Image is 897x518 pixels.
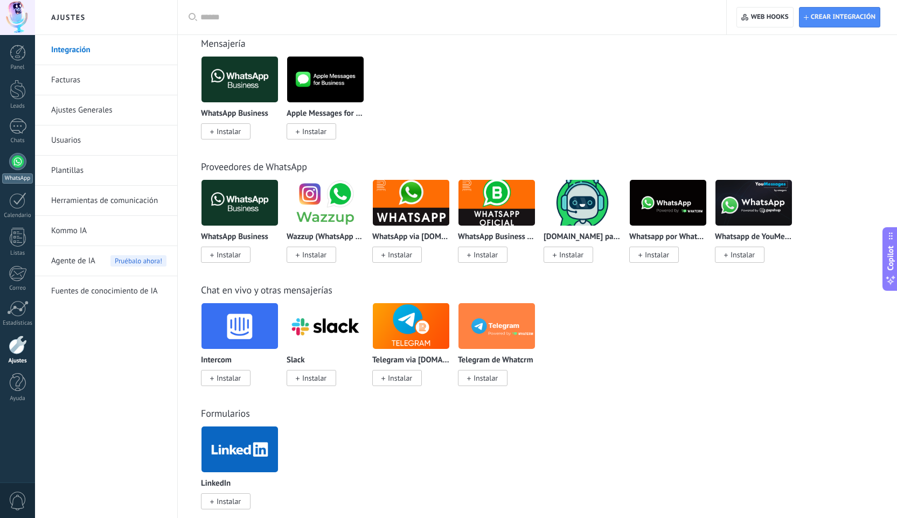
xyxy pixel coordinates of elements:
div: Intercom [201,303,287,399]
li: Integración [35,35,177,65]
div: Listas [2,250,33,257]
p: Whatsapp por Whatcrm y Telphin [629,233,707,242]
div: Apple Messages for Business [287,56,372,152]
span: Instalar [645,250,669,260]
a: Mensajería [201,37,246,50]
img: logo_main.png [287,300,364,352]
p: WhatsApp via [DOMAIN_NAME] [372,233,450,242]
img: logo_main.png [544,177,621,229]
span: Instalar [217,250,241,260]
p: LinkedIn [201,479,231,488]
div: WhatsApp [2,173,33,184]
span: Crear integración [811,13,875,22]
img: logo_main.png [201,177,278,229]
a: Chat en vivo y otras mensajerías [201,284,332,296]
p: WhatsApp Business [201,233,268,242]
button: Crear integración [799,7,880,27]
a: Fuentes de conocimiento de IA [51,276,166,306]
img: logo_main.png [201,300,278,352]
div: Calendario [2,212,33,219]
button: Web hooks [736,7,793,27]
div: Panel [2,64,33,71]
li: Plantillas [35,156,177,186]
span: Instalar [302,373,326,383]
p: Whatsapp de YouMessages [715,233,792,242]
p: [DOMAIN_NAME] para WhatsApp [544,233,621,242]
p: Slack [287,356,305,365]
span: Instalar [388,250,412,260]
div: Telegram de Whatcrm [458,303,544,399]
div: Telegram via Radist.Online [372,303,458,399]
p: WhatsApp Business [201,109,268,118]
div: Ajustes [2,358,33,365]
div: Ayuda [2,395,33,402]
img: logo_main.png [287,177,364,229]
p: WhatsApp Business API ([GEOGRAPHIC_DATA]) via [DOMAIN_NAME] [458,233,536,242]
div: WhatsApp Business API (WABA) via Radist.Online [458,179,544,276]
span: Instalar [217,496,241,506]
span: Instalar [474,250,498,260]
span: Instalar [302,127,326,136]
div: Chats [2,137,33,144]
img: logo_main.png [630,177,706,229]
img: logo_main.png [458,300,535,352]
img: logo_main.png [201,423,278,475]
li: Herramientas de comunicación [35,186,177,216]
a: Integración [51,35,166,65]
p: Telegram de Whatcrm [458,356,533,365]
p: Intercom [201,356,232,365]
a: Ajustes Generales [51,95,166,125]
li: Agente de IA [35,246,177,276]
span: Instalar [388,373,412,383]
div: ChatArchitect.com para WhatsApp [544,179,629,276]
li: Usuarios [35,125,177,156]
a: Kommo IA [51,216,166,246]
img: logo_main.png [201,53,278,106]
span: Instalar [731,250,755,260]
span: Pruébalo ahora! [110,255,166,267]
a: Herramientas de comunicación [51,186,166,216]
div: Slack [287,303,372,399]
span: Instalar [217,373,241,383]
a: Facturas [51,65,166,95]
div: WhatsApp Business [201,56,287,152]
img: logo_main.png [373,300,449,352]
li: Kommo IA [35,216,177,246]
p: Telegram via [DOMAIN_NAME] [372,356,450,365]
a: Proveedores de WhatsApp [201,160,307,173]
div: Wazzup (WhatsApp & Instagram) [287,179,372,276]
div: WhatsApp Business [201,179,287,276]
span: Agente de IA [51,246,95,276]
li: Facturas [35,65,177,95]
img: logo_main.png [287,53,364,106]
a: Plantillas [51,156,166,186]
li: Fuentes de conocimiento de IA [35,276,177,306]
span: Web hooks [751,13,789,22]
img: logo_main.png [458,177,535,229]
a: Formularios [201,407,250,419]
img: logo_main.png [373,177,449,229]
p: Apple Messages for Business [287,109,364,118]
li: Ajustes Generales [35,95,177,125]
div: Leads [2,103,33,110]
span: Instalar [217,127,241,136]
div: Correo [2,285,33,292]
p: Wazzup (WhatsApp & Instagram) [287,233,364,242]
span: Instalar [559,250,583,260]
div: Whatsapp por Whatcrm y Telphin [629,179,715,276]
span: Instalar [474,373,498,383]
a: Agente de IAPruébalo ahora! [51,246,166,276]
img: logo_main.png [715,177,792,229]
div: WhatsApp via Radist.Online [372,179,458,276]
span: Copilot [885,246,896,271]
a: Usuarios [51,125,166,156]
span: Instalar [302,250,326,260]
div: Whatsapp de YouMessages [715,179,801,276]
div: Estadísticas [2,320,33,327]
